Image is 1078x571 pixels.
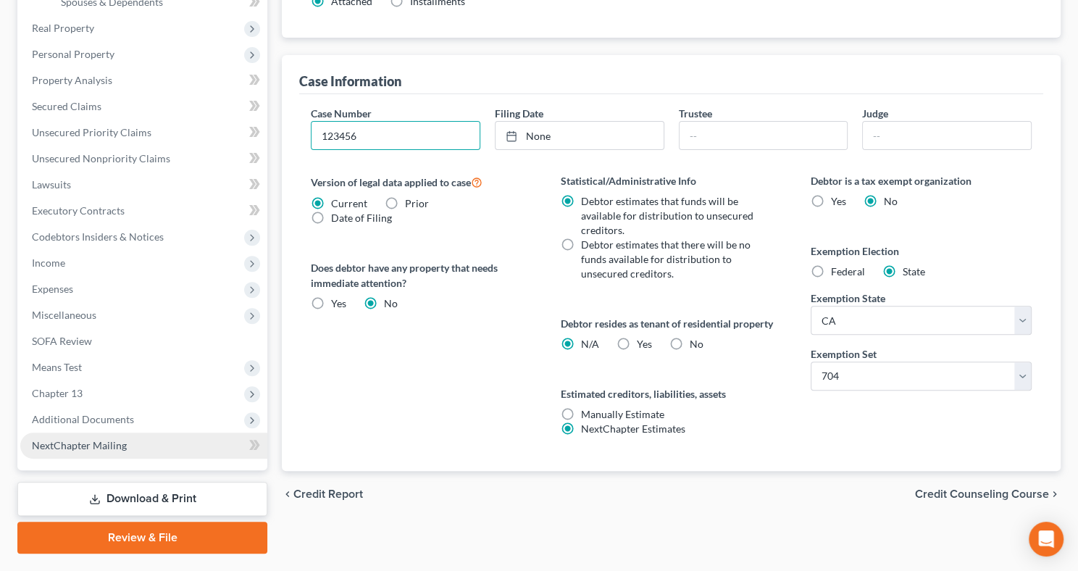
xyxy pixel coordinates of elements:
label: Judge [862,106,888,121]
span: Unsecured Nonpriority Claims [32,152,170,164]
i: chevron_left [282,488,293,500]
div: Open Intercom Messenger [1029,522,1064,557]
label: Exemption Set [811,346,877,362]
a: Unsecured Priority Claims [20,120,267,146]
span: No [384,297,398,309]
label: Exemption State [811,291,885,306]
span: Income [32,257,65,269]
span: Debtor estimates that there will be no funds available for distribution to unsecured creditors. [581,238,751,280]
a: Lawsuits [20,172,267,198]
span: Manually Estimate [581,408,664,420]
span: N/A [581,338,599,350]
a: SOFA Review [20,328,267,354]
span: Prior [405,197,429,209]
span: Unsecured Priority Claims [32,126,151,138]
a: Download & Print [17,482,267,516]
span: Credit Counseling Course [915,488,1049,500]
a: Review & File [17,522,267,554]
span: Expenses [32,283,73,295]
span: Federal [831,265,865,278]
span: Personal Property [32,48,114,60]
span: Additional Documents [32,413,134,425]
a: NextChapter Mailing [20,433,267,459]
span: Credit Report [293,488,363,500]
span: Property Analysis [32,74,112,86]
span: Lawsuits [32,178,71,191]
span: Secured Claims [32,100,101,112]
span: SOFA Review [32,335,92,347]
span: Current [331,197,367,209]
span: Codebtors Insiders & Notices [32,230,164,243]
button: chevron_left Credit Report [282,488,363,500]
label: Debtor is a tax exempt organization [811,173,1032,188]
span: State [903,265,925,278]
input: Enter case number... [312,122,480,149]
span: Date of Filing [331,212,392,224]
span: Means Test [32,361,82,373]
span: Yes [831,195,846,207]
label: Trustee [679,106,712,121]
button: Credit Counseling Course chevron_right [915,488,1061,500]
span: Yes [331,297,346,309]
div: Case Information [299,72,401,90]
a: Unsecured Nonpriority Claims [20,146,267,172]
span: NextChapter Mailing [32,439,127,451]
label: Exemption Election [811,243,1032,259]
span: Yes [637,338,652,350]
input: -- [680,122,848,149]
a: Executory Contracts [20,198,267,224]
label: Estimated creditors, liabilities, assets [561,386,782,401]
label: Version of legal data applied to case [311,173,532,191]
i: chevron_right [1049,488,1061,500]
span: Chapter 13 [32,387,83,399]
label: Filing Date [495,106,543,121]
span: Debtor estimates that funds will be available for distribution to unsecured creditors. [581,195,753,236]
label: Debtor resides as tenant of residential property [561,316,782,331]
label: Case Number [311,106,372,121]
label: Does debtor have any property that needs immediate attention? [311,260,532,291]
label: Statistical/Administrative Info [561,173,782,188]
span: Real Property [32,22,94,34]
input: -- [863,122,1031,149]
span: NextChapter Estimates [581,422,685,435]
span: No [884,195,898,207]
a: None [496,122,664,149]
span: No [690,338,703,350]
a: Property Analysis [20,67,267,93]
span: Executory Contracts [32,204,125,217]
span: Miscellaneous [32,309,96,321]
a: Secured Claims [20,93,267,120]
